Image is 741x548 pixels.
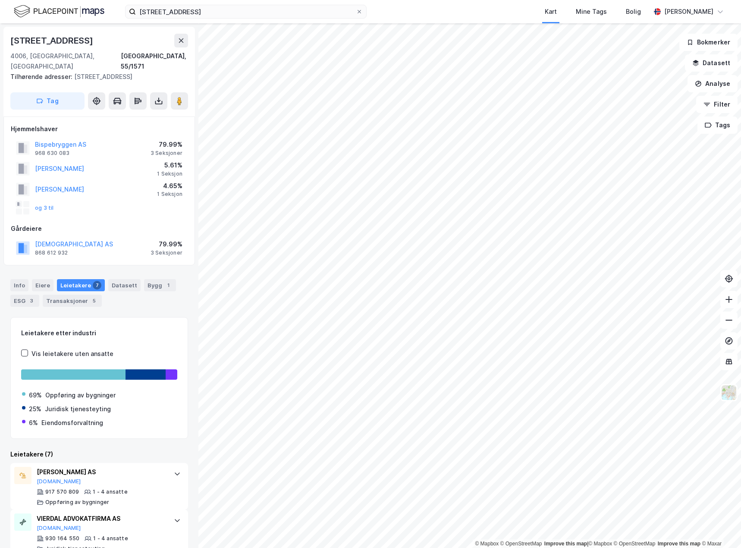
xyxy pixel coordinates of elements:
[45,499,109,506] div: Oppføring av bygninger
[157,170,182,177] div: 1 Seksjon
[10,72,181,82] div: [STREET_ADDRESS]
[29,390,42,400] div: 69%
[27,296,36,305] div: 3
[35,150,69,157] div: 968 630 083
[11,124,188,134] div: Hjemmelshaver
[697,117,738,134] button: Tags
[37,525,81,532] button: [DOMAIN_NAME]
[93,488,128,495] div: 1 - 4 ansatte
[151,239,182,249] div: 79.99%
[576,6,607,17] div: Mine Tags
[35,249,68,256] div: 868 612 932
[157,181,182,191] div: 4.65%
[11,224,188,234] div: Gårdeiere
[37,513,165,524] div: VIERDAL ADVOKATFIRMA AS
[500,541,542,547] a: OpenStreetMap
[21,328,177,338] div: Leietakere etter industri
[10,92,85,110] button: Tag
[37,467,165,477] div: [PERSON_NAME] AS
[544,541,587,547] a: Improve this map
[10,51,121,72] div: 4006, [GEOGRAPHIC_DATA], [GEOGRAPHIC_DATA]
[31,349,113,359] div: Vis leietakere uten ansatte
[14,4,104,19] img: logo.f888ab2527a4732fd821a326f86c7f29.svg
[45,390,116,400] div: Oppføring av bygninger
[45,535,79,542] div: 930 164 550
[136,5,356,18] input: Søk på adresse, matrikkel, gårdeiere, leietakere eller personer
[43,295,102,307] div: Transaksjoner
[10,279,28,291] div: Info
[721,384,737,401] img: Z
[90,296,98,305] div: 5
[164,281,173,290] div: 1
[45,404,111,414] div: Juridisk tjenesteyting
[10,449,188,460] div: Leietakere (7)
[545,6,557,17] div: Kart
[626,6,641,17] div: Bolig
[151,249,182,256] div: 3 Seksjoner
[475,541,499,547] a: Mapbox
[144,279,176,291] div: Bygg
[157,191,182,198] div: 1 Seksjon
[698,507,741,548] div: Kontrollprogram for chat
[151,150,182,157] div: 3 Seksjoner
[10,295,39,307] div: ESG
[93,281,101,290] div: 7
[29,418,38,428] div: 6%
[688,75,738,92] button: Analyse
[658,541,700,547] a: Improve this map
[29,404,41,414] div: 25%
[41,418,103,428] div: Eiendomsforvaltning
[679,34,738,51] button: Bokmerker
[475,539,722,548] div: |
[696,96,738,113] button: Filter
[588,541,612,547] a: Mapbox
[151,139,182,150] div: 79.99%
[93,535,128,542] div: 1 - 4 ansatte
[37,478,81,485] button: [DOMAIN_NAME]
[57,279,105,291] div: Leietakere
[614,541,656,547] a: OpenStreetMap
[121,51,188,72] div: [GEOGRAPHIC_DATA], 55/1571
[32,279,53,291] div: Eiere
[10,73,74,80] span: Tilhørende adresser:
[698,507,741,548] iframe: Chat Widget
[157,160,182,170] div: 5.61%
[45,488,79,495] div: 917 570 809
[108,279,141,291] div: Datasett
[10,34,95,47] div: [STREET_ADDRESS]
[664,6,713,17] div: [PERSON_NAME]
[685,54,738,72] button: Datasett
